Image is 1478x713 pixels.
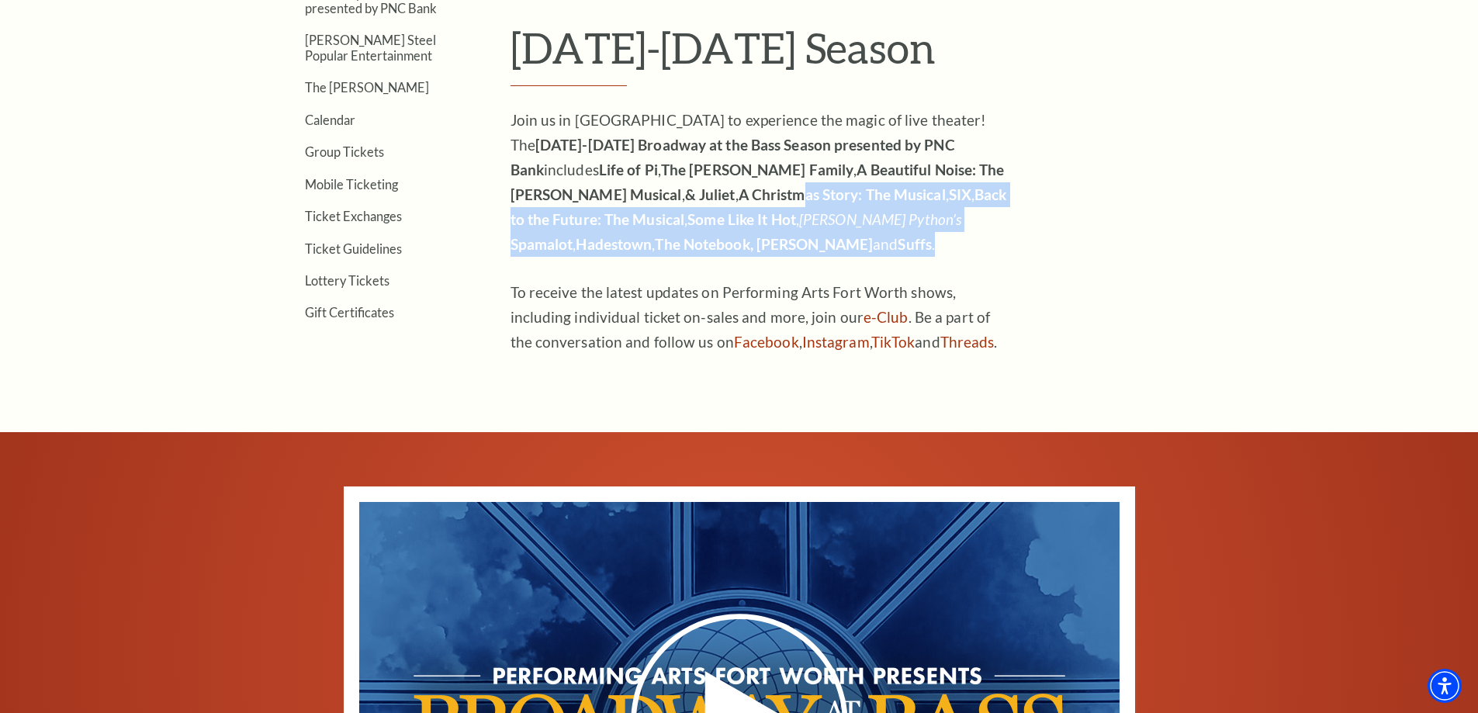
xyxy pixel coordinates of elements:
strong: Life of Pi [599,161,658,178]
p: Join us in [GEOGRAPHIC_DATA] to experience the magic of live theater! The includes , , , , , , , ... [511,108,1015,257]
a: [PERSON_NAME] Steel Popular Entertainment [305,33,436,62]
a: TikTok - open in a new tab [871,333,916,351]
div: Accessibility Menu [1428,669,1462,703]
a: e-Club [864,308,909,326]
a: Calendar [305,112,355,127]
strong: Suffs [898,235,932,253]
a: Lottery Tickets [305,273,389,288]
em: [PERSON_NAME] Python’s [799,210,961,228]
a: Facebook - open in a new tab [734,333,799,351]
a: Mobile Ticketing [305,177,398,192]
a: Gift Certificates [305,305,394,320]
strong: [DATE]-[DATE] Broadway at the Bass Season presented by PNC Bank [511,136,955,178]
strong: Back to the Future: The Musical [511,185,1007,228]
p: To receive the latest updates on Performing Arts Fort Worth shows, including individual ticket on... [511,280,1015,355]
strong: The [PERSON_NAME] Family [661,161,853,178]
strong: & Juliet [685,185,736,203]
a: Group Tickets [305,144,384,159]
h1: [DATE]-[DATE] Season [511,22,1220,86]
strong: The Notebook, [PERSON_NAME] [655,235,873,253]
strong: Some Like It Hot [687,210,796,228]
strong: SIX [949,185,971,203]
a: Threads - open in a new tab [940,333,995,351]
strong: A Beautiful Noise: The [PERSON_NAME] Musical [511,161,1005,203]
a: The [PERSON_NAME] [305,80,429,95]
strong: Hadestown [576,235,652,253]
a: Ticket Guidelines [305,241,402,256]
a: Instagram - open in a new tab [802,333,870,351]
a: Ticket Exchanges [305,209,402,223]
strong: Spamalot [511,235,573,253]
strong: A Christmas Story: The Musical [739,185,946,203]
